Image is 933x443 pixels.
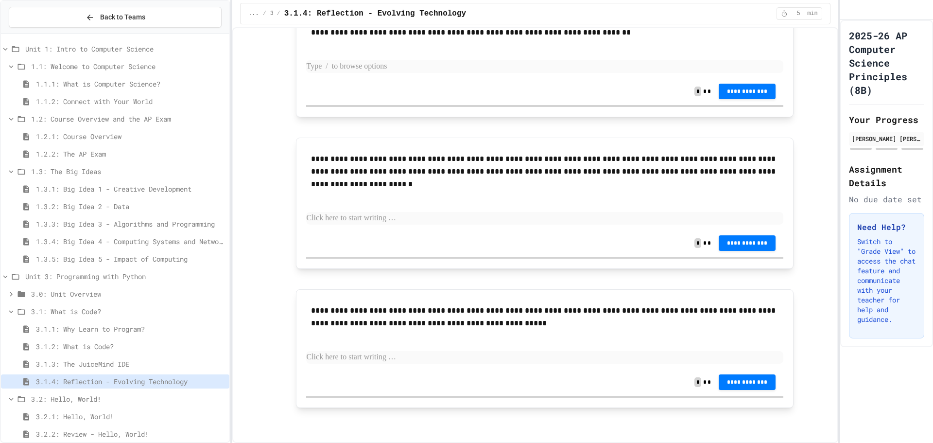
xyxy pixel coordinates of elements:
span: 3.1: What is Code? [31,306,225,317]
span: 3.1.3: The JuiceMind IDE [36,359,225,369]
span: 3.1.4: Reflection - Evolving Technology [36,376,225,387]
span: 1.2.1: Course Overview [36,131,225,142]
button: Back to Teams [9,7,222,28]
p: Switch to "Grade View" to access the chat feature and communicate with your teacher for help and ... [857,237,916,324]
span: 3.2: Hello, World! [31,394,225,404]
span: 3.2.2: Review - Hello, World! [36,429,225,439]
span: Unit 1: Intro to Computer Science [25,44,225,54]
span: / [277,10,280,18]
span: Back to Teams [100,12,145,22]
span: 1.3.1: Big Idea 1 - Creative Development [36,184,225,194]
span: 1.3.4: Big Idea 4 - Computing Systems and Networks [36,236,225,247]
span: 3.1.4: Reflection - Evolving Technology [284,8,466,19]
span: 3.2.1: Hello, World! [36,411,225,422]
span: 1.3.2: Big Idea 2 - Data [36,201,225,212]
span: 3.0: Unit Overview [31,289,225,299]
span: ... [248,10,259,18]
span: 3.1.1: Why Learn to Program? [36,324,225,334]
span: / [263,10,266,18]
span: min [807,10,818,18]
span: Unit 3: Programming with Python [25,271,225,282]
span: 1.2: Course Overview and the AP Exam [31,114,225,124]
h1: 2025-26 AP Computer Science Principles (8B) [849,29,924,97]
span: 1.1.2: Connect with Your World [36,96,225,106]
div: No due date set [849,194,924,205]
span: 1.1.1: What is Computer Science? [36,79,225,89]
span: 1.3.5: Big Idea 5 - Impact of Computing [36,254,225,264]
span: 3.1: What is Code? [270,10,273,18]
span: 1.2.2: The AP Exam [36,149,225,159]
span: 1.3.3: Big Idea 3 - Algorithms and Programming [36,219,225,229]
h2: Your Progress [849,113,924,126]
span: 1.3: The Big Ideas [31,166,225,177]
div: [PERSON_NAME] [PERSON_NAME] [852,134,921,143]
span: 3.1.2: What is Code? [36,341,225,352]
span: 5 [791,10,806,18]
span: 1.1: Welcome to Computer Science [31,61,225,71]
h2: Assignment Details [849,162,924,190]
h3: Need Help? [857,221,916,233]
